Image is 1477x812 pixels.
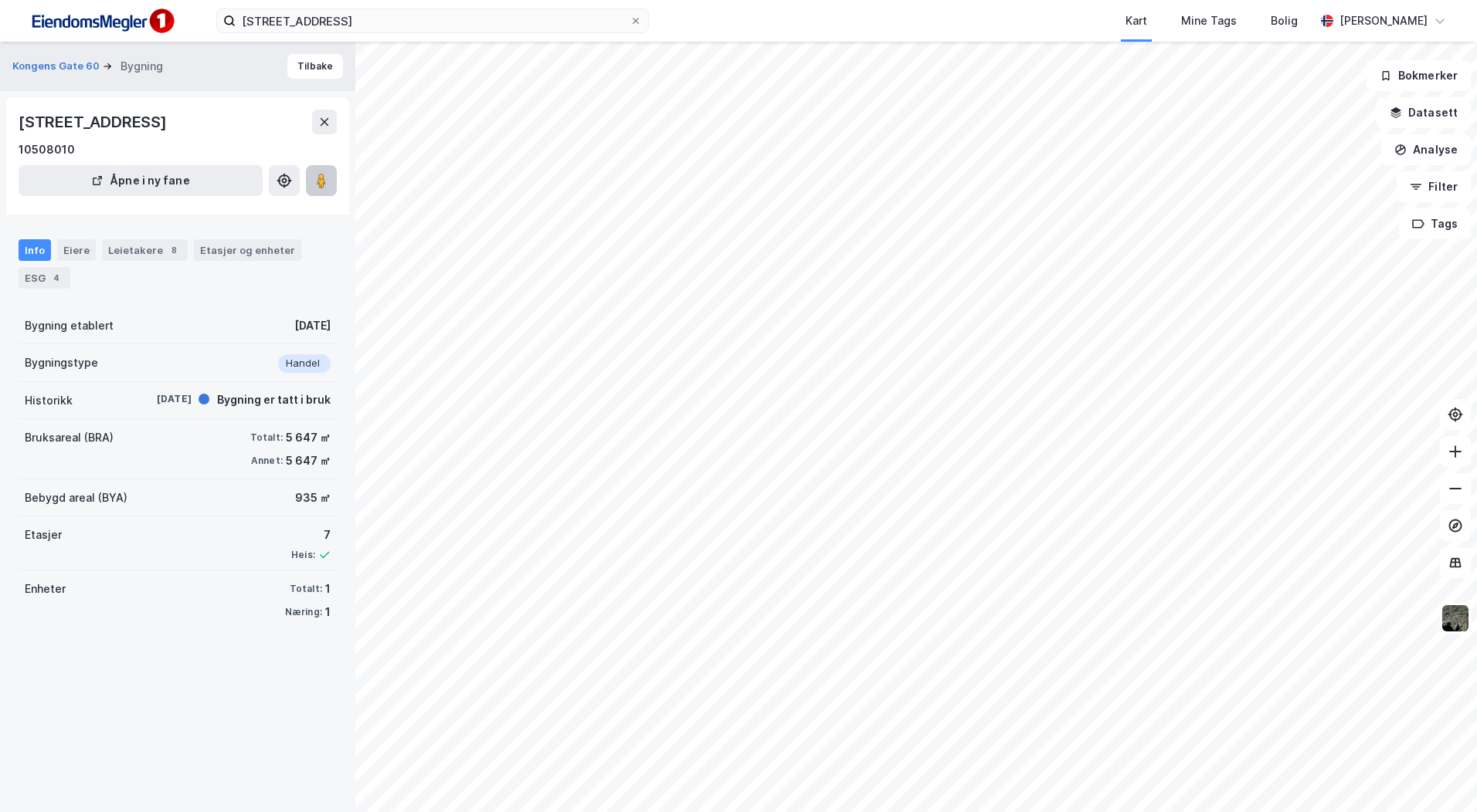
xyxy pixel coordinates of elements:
[1377,97,1471,128] button: Datasett
[1400,738,1477,812] div: Kontrollprogram for chat
[1367,60,1471,91] button: Bokmerker
[25,489,127,507] div: Bebygd areal (BYA)
[325,580,331,598] div: 1
[286,428,331,447] div: 5 647 ㎡
[285,606,322,618] div: Næring:
[25,4,179,39] img: F4PB6Px+NJ5v8B7XTbfpPpyloAAAAASUVORK5CYII=
[1381,134,1471,165] button: Analyse
[1397,171,1471,202] button: Filter
[1339,12,1428,30] div: [PERSON_NAME]
[295,489,331,507] div: 935 ㎡
[1400,738,1477,812] iframe: Chat Widget
[25,526,62,544] div: Etasjer
[251,455,283,467] div: Annet:
[1399,208,1471,239] button: Tags
[250,431,283,444] div: Totalt:
[121,57,163,76] div: Bygning
[291,549,315,561] div: Heis:
[25,580,66,598] div: Enheter
[294,316,331,335] div: [DATE]
[19,267,70,289] div: ESG
[291,526,331,544] div: 7
[290,583,322,595] div: Totalt:
[325,603,331,621] div: 1
[25,428,114,447] div: Bruksareal (BRA)
[25,391,73,410] div: Historikk
[57,239,96,261] div: Eiere
[102,239,188,261] div: Leietakere
[1181,12,1237,30] div: Mine Tags
[25,316,114,335] div: Bygning etablert
[19,165,263,196] button: Åpne i ny fane
[19,110,170,134] div: [STREET_ADDRESS]
[236,9,630,32] input: Søk på adresse, matrikkel, gårdeiere, leietakere eller personer
[200,243,295,257] div: Etasjer og enheter
[286,452,331,470] div: 5 647 ㎡
[1271,12,1298,30] div: Bolig
[287,54,343,79] button: Tilbake
[19,140,75,159] div: 10508010
[166,242,182,258] div: 8
[1126,12,1147,30] div: Kart
[12,59,103,74] button: Kongens Gate 60
[49,270,64,286] div: 4
[217,391,331,409] div: Bygning er tatt i bruk
[19,239,51,261] div: Info
[25,354,98,372] div: Bygningstype
[130,392,192,406] div: [DATE]
[1441,604,1470,633] img: 9k=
